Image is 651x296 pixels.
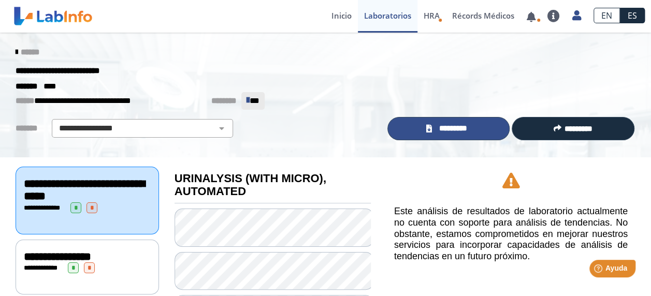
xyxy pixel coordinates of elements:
[175,172,326,198] b: URINALYSIS (WITH MICRO), AUTOMATED
[559,256,640,285] iframe: Help widget launcher
[620,8,645,23] a: ES
[394,206,628,262] h5: Este análisis de resultados de laboratorio actualmente no cuenta con soporte para análisis de ten...
[594,8,620,23] a: EN
[424,10,440,21] span: HRA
